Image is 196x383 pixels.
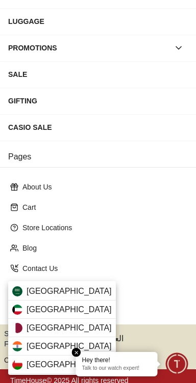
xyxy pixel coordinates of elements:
img: Oman [12,360,22,370]
span: [GEOGRAPHIC_DATA] [27,340,112,352]
em: Close tooltip [72,348,81,357]
img: Qatar [12,323,22,333]
span: [GEOGRAPHIC_DATA] [27,304,112,316]
p: Talk to our watch expert! [82,365,152,372]
span: [GEOGRAPHIC_DATA] [27,285,112,297]
div: Chat Widget [166,353,188,375]
span: [GEOGRAPHIC_DATA] [27,359,112,371]
span: [GEOGRAPHIC_DATA] [27,322,112,334]
img: Saudi Arabia [12,286,22,296]
img: India [12,341,22,351]
div: Hey there! [82,356,152,364]
img: Kuwait [12,305,22,315]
